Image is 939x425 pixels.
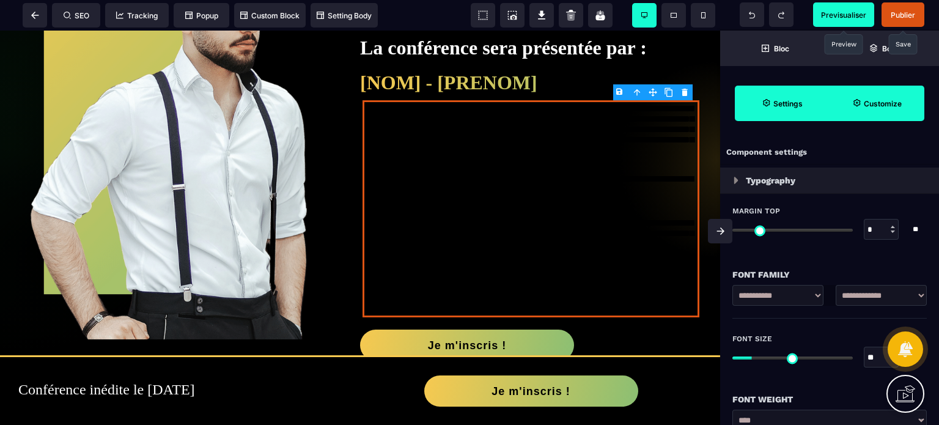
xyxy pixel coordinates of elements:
[891,10,915,20] span: Publier
[64,11,89,20] span: SEO
[821,10,866,20] span: Previsualiser
[18,345,360,374] h2: Conférence inédite le [DATE]
[830,31,939,66] span: Open Layer Manager
[360,299,574,330] button: Je m'inscris !
[732,392,927,407] div: Font Weight
[813,2,874,27] span: Preview
[735,86,830,121] span: Settings
[746,173,795,188] p: Typography
[882,44,900,53] strong: Body
[116,11,158,20] span: Tracking
[734,177,738,184] img: loading
[720,141,939,164] div: Component settings
[774,44,789,53] strong: Bloc
[500,3,525,28] span: Screenshot
[732,334,772,344] span: Font Size
[360,35,702,70] h1: [NOM] - [PRENOM]
[471,3,495,28] span: View components
[732,267,927,282] div: Font Family
[317,11,372,20] span: Setting Body
[732,206,780,216] span: Margin Top
[185,11,218,20] span: Popup
[773,99,803,108] strong: Settings
[830,86,924,121] span: Open Style Manager
[720,31,830,66] span: Open Blocks
[864,99,902,108] strong: Customize
[240,11,300,20] span: Custom Block
[424,345,638,376] button: Je m'inscris !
